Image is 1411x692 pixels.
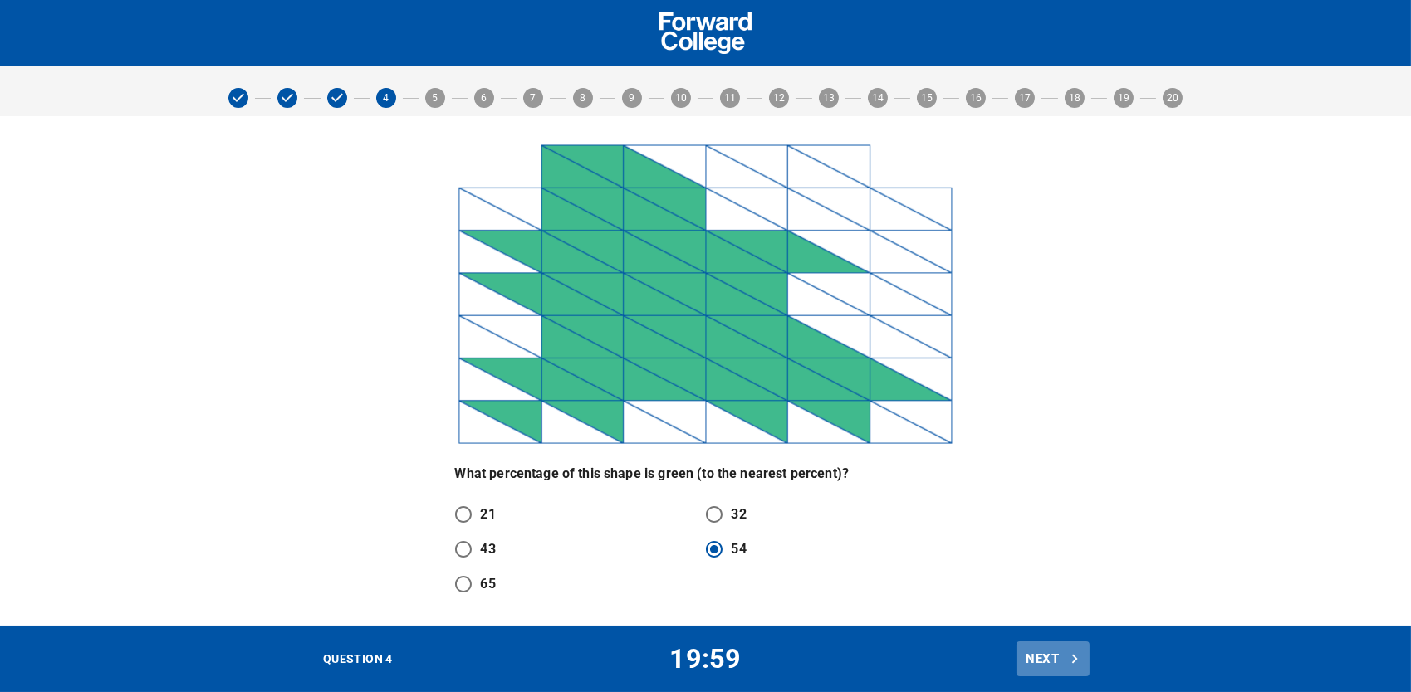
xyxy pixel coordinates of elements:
text: 12 [773,92,785,104]
div: answer [455,497,957,602]
text: 8 [580,92,585,104]
text: 15 [921,92,933,104]
text: 6 [482,92,487,104]
text: 5 [432,92,438,104]
text: 20 [1167,92,1178,104]
img: wABPeoEaJlLHwAAAABJRU5ErkJggg== [455,140,957,447]
text: 7 [531,92,536,104]
h4: 19:59 [541,642,870,675]
span: Next [1026,648,1080,670]
text: 9 [629,92,634,104]
text: 18 [1068,92,1080,104]
p: 43 [481,539,496,559]
text: 4 [383,92,389,104]
text: 14 [872,92,884,104]
text: 16 [970,92,982,104]
p: 32 [732,504,747,524]
text: 11 [724,92,736,104]
p: What percentage of this shape is green (to the nearest percent)? [455,465,957,484]
p: 65 [481,574,496,594]
text: 19 [1118,92,1129,104]
img: Forward School [659,12,752,54]
text: 10 [675,92,687,104]
text: 13 [822,92,834,104]
button: Next [1017,641,1090,676]
span: QUESTION 4 [323,652,393,665]
text: 17 [1019,92,1031,104]
p: 21 [481,504,496,524]
p: 54 [732,539,747,559]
